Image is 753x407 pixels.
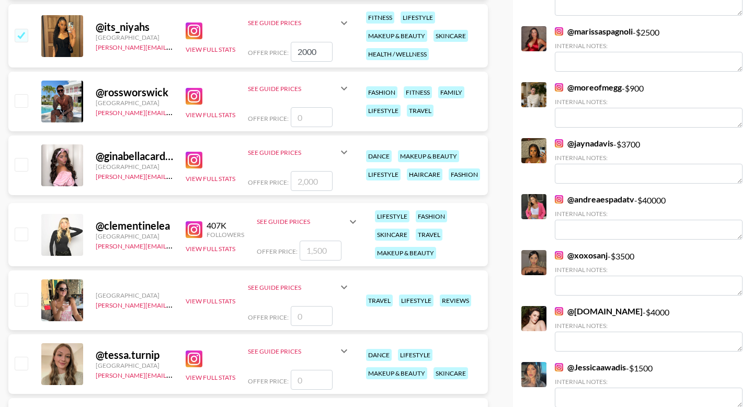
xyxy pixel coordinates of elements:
[555,306,743,352] div: - $ 4000
[96,33,173,41] div: [GEOGRAPHIC_DATA]
[96,20,173,33] div: @ its_niyahs
[375,210,409,222] div: lifestyle
[248,313,289,321] span: Offer Price:
[433,30,468,42] div: skincare
[366,48,429,60] div: health / wellness
[555,138,613,149] a: @jaynadavis
[555,195,563,203] img: Instagram
[555,83,563,92] img: Instagram
[96,369,250,379] a: [PERSON_NAME][EMAIL_ADDRESS][DOMAIN_NAME]
[248,76,350,101] div: See Guide Prices
[433,367,468,379] div: skincare
[375,229,409,241] div: skincare
[248,178,289,186] span: Offer Price:
[555,266,743,274] div: Internal Notes:
[186,245,235,253] button: View Full Stats
[438,86,464,98] div: family
[555,362,626,372] a: @Jessicaawadis
[257,247,298,255] span: Offer Price:
[96,163,173,171] div: [GEOGRAPHIC_DATA]
[96,150,173,163] div: @ ginabellacardinale
[555,82,622,93] a: @moreofmegg
[96,99,173,107] div: [GEOGRAPHIC_DATA]
[248,377,289,385] span: Offer Price:
[248,347,338,355] div: See Guide Prices
[555,210,743,218] div: Internal Notes:
[186,46,235,53] button: View Full Stats
[440,295,471,307] div: reviews
[555,250,743,296] div: - $ 3500
[366,86,397,98] div: fashion
[555,307,563,315] img: Instagram
[449,168,480,180] div: fashion
[186,297,235,305] button: View Full Stats
[555,378,743,386] div: Internal Notes:
[96,348,173,361] div: @ tessa.turnip
[207,220,244,231] div: 407K
[555,363,563,371] img: Instagram
[555,98,743,106] div: Internal Notes:
[555,26,743,72] div: - $ 2500
[555,138,743,184] div: - $ 3700
[96,171,250,180] a: [PERSON_NAME][EMAIL_ADDRESS][DOMAIN_NAME]
[207,231,244,239] div: Followers
[366,12,394,24] div: fitness
[291,370,333,390] input: 0
[248,49,289,56] span: Offer Price:
[416,210,447,222] div: fashion
[96,299,250,309] a: [PERSON_NAME][EMAIL_ADDRESS][DOMAIN_NAME]
[186,88,202,105] img: Instagram
[398,150,459,162] div: makeup & beauty
[186,111,235,119] button: View Full Stats
[404,86,432,98] div: fitness
[407,105,433,117] div: travel
[248,115,289,122] span: Offer Price:
[291,42,333,62] input: 500
[555,42,743,50] div: Internal Notes:
[366,150,392,162] div: dance
[186,22,202,39] img: Instagram
[96,107,250,117] a: [PERSON_NAME][EMAIL_ADDRESS][DOMAIN_NAME]
[555,139,563,148] img: Instagram
[555,251,563,259] img: Instagram
[248,275,350,300] div: See Guide Prices
[186,175,235,183] button: View Full Stats
[186,221,202,238] img: Instagram
[96,291,173,299] div: [GEOGRAPHIC_DATA]
[401,12,435,24] div: lifestyle
[257,218,347,225] div: See Guide Prices
[366,30,427,42] div: makeup & beauty
[555,27,563,36] img: Instagram
[96,361,173,369] div: [GEOGRAPHIC_DATA]
[96,219,173,232] div: @ clementinelea
[555,250,608,261] a: @xoxosanj
[248,19,338,27] div: See Guide Prices
[366,295,393,307] div: travel
[291,171,333,191] input: 2,000
[248,10,350,36] div: See Guide Prices
[186,374,235,381] button: View Full Stats
[248,284,338,291] div: See Guide Prices
[96,232,173,240] div: [GEOGRAPHIC_DATA]
[366,367,427,379] div: makeup & beauty
[399,295,433,307] div: lifestyle
[555,194,743,240] div: - $ 40000
[366,105,401,117] div: lifestyle
[407,168,442,180] div: haircare
[248,85,338,93] div: See Guide Prices
[248,338,350,364] div: See Guide Prices
[555,306,643,316] a: @[DOMAIN_NAME]
[366,349,392,361] div: dance
[555,82,743,128] div: - $ 900
[186,152,202,168] img: Instagram
[398,349,432,361] div: lifestyle
[186,351,202,367] img: Instagram
[96,41,250,51] a: [PERSON_NAME][EMAIL_ADDRESS][DOMAIN_NAME]
[555,154,743,162] div: Internal Notes:
[375,247,436,259] div: makeup & beauty
[96,240,250,250] a: [PERSON_NAME][EMAIL_ADDRESS][DOMAIN_NAME]
[248,149,338,156] div: See Guide Prices
[416,229,442,241] div: travel
[555,194,634,205] a: @andreaespadatv
[257,209,359,234] div: See Guide Prices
